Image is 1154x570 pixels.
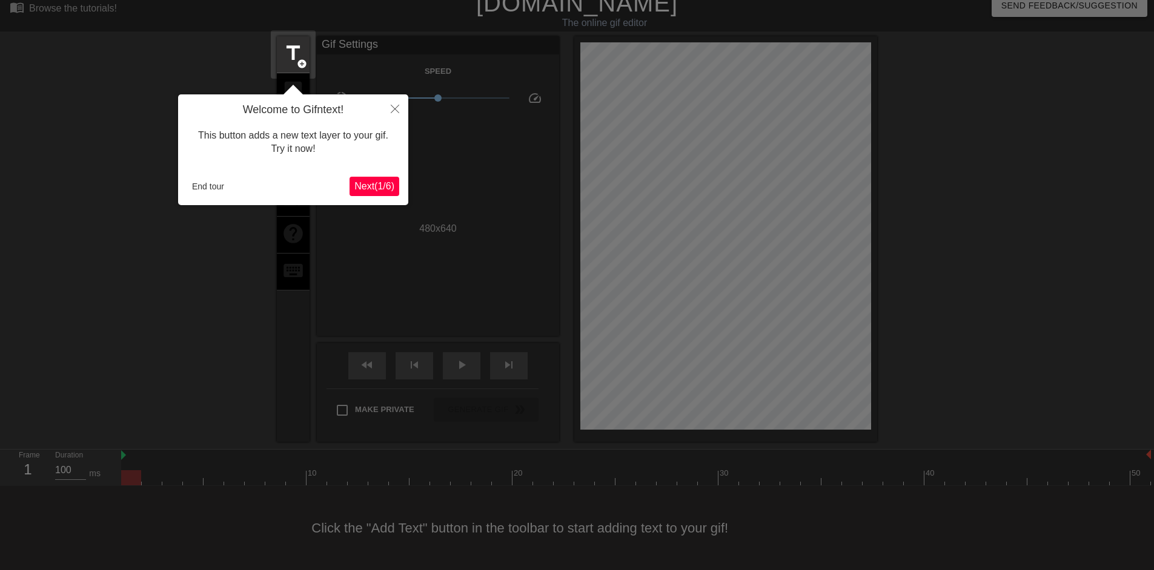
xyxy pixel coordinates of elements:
[354,181,394,191] span: Next ( 1 / 6 )
[350,177,399,196] button: Next
[187,117,399,168] div: This button adds a new text layer to your gif. Try it now!
[382,94,408,122] button: Close
[187,177,229,195] button: End tour
[187,103,399,117] h4: Welcome to Gifntext!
